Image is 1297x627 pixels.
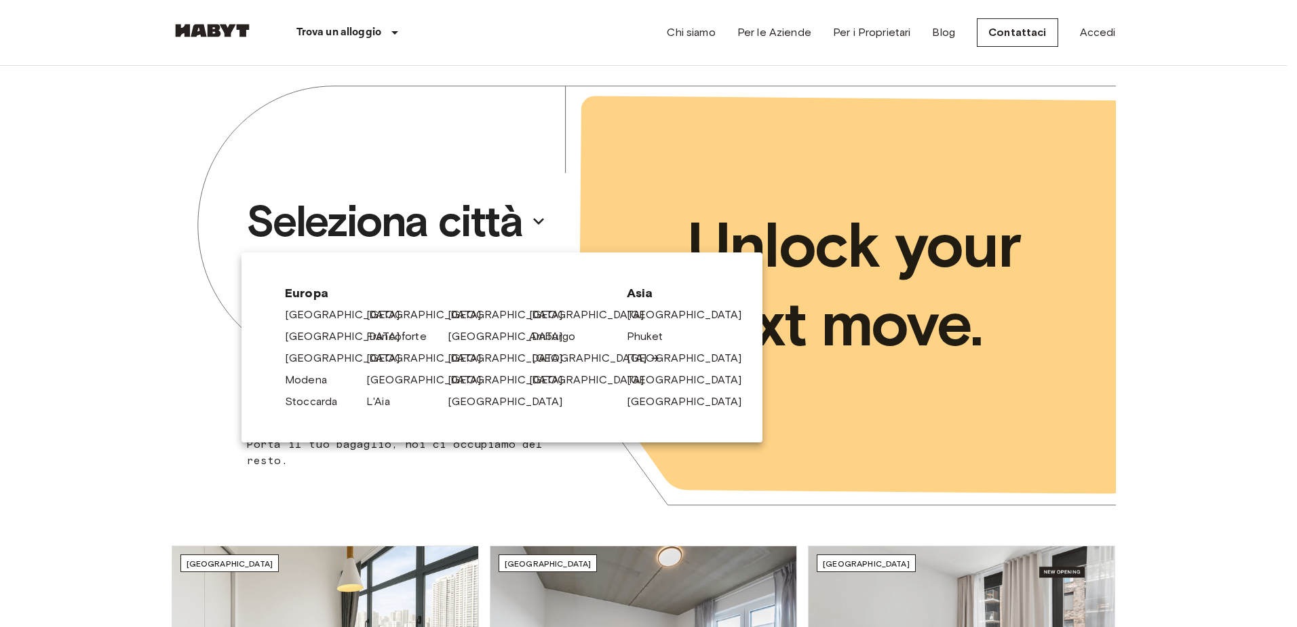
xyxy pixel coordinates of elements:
[529,372,658,388] a: [GEOGRAPHIC_DATA]
[448,307,577,323] a: [GEOGRAPHIC_DATA]
[285,350,414,366] a: [GEOGRAPHIC_DATA]
[448,372,577,388] a: [GEOGRAPHIC_DATA]
[627,285,719,301] span: Asia
[627,394,756,410] a: [GEOGRAPHIC_DATA]
[285,394,351,410] a: Stoccarda
[532,350,661,366] a: [GEOGRAPHIC_DATA]
[366,307,495,323] a: [GEOGRAPHIC_DATA]
[285,285,605,301] span: Europa
[285,307,414,323] a: [GEOGRAPHIC_DATA]
[448,350,577,366] a: [GEOGRAPHIC_DATA]
[285,372,341,388] a: Modena
[448,328,577,345] a: [GEOGRAPHIC_DATA]
[366,350,495,366] a: [GEOGRAPHIC_DATA]
[285,328,414,345] a: [GEOGRAPHIC_DATA]
[627,307,756,323] a: [GEOGRAPHIC_DATA]
[366,328,440,345] a: Francoforte
[366,372,495,388] a: [GEOGRAPHIC_DATA]
[627,328,676,345] a: Phuket
[627,372,756,388] a: [GEOGRAPHIC_DATA]
[627,350,756,366] a: [GEOGRAPHIC_DATA]
[529,307,658,323] a: [GEOGRAPHIC_DATA]
[366,394,404,410] a: L'Aia
[529,328,589,345] a: Amburgo
[448,394,577,410] a: [GEOGRAPHIC_DATA]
